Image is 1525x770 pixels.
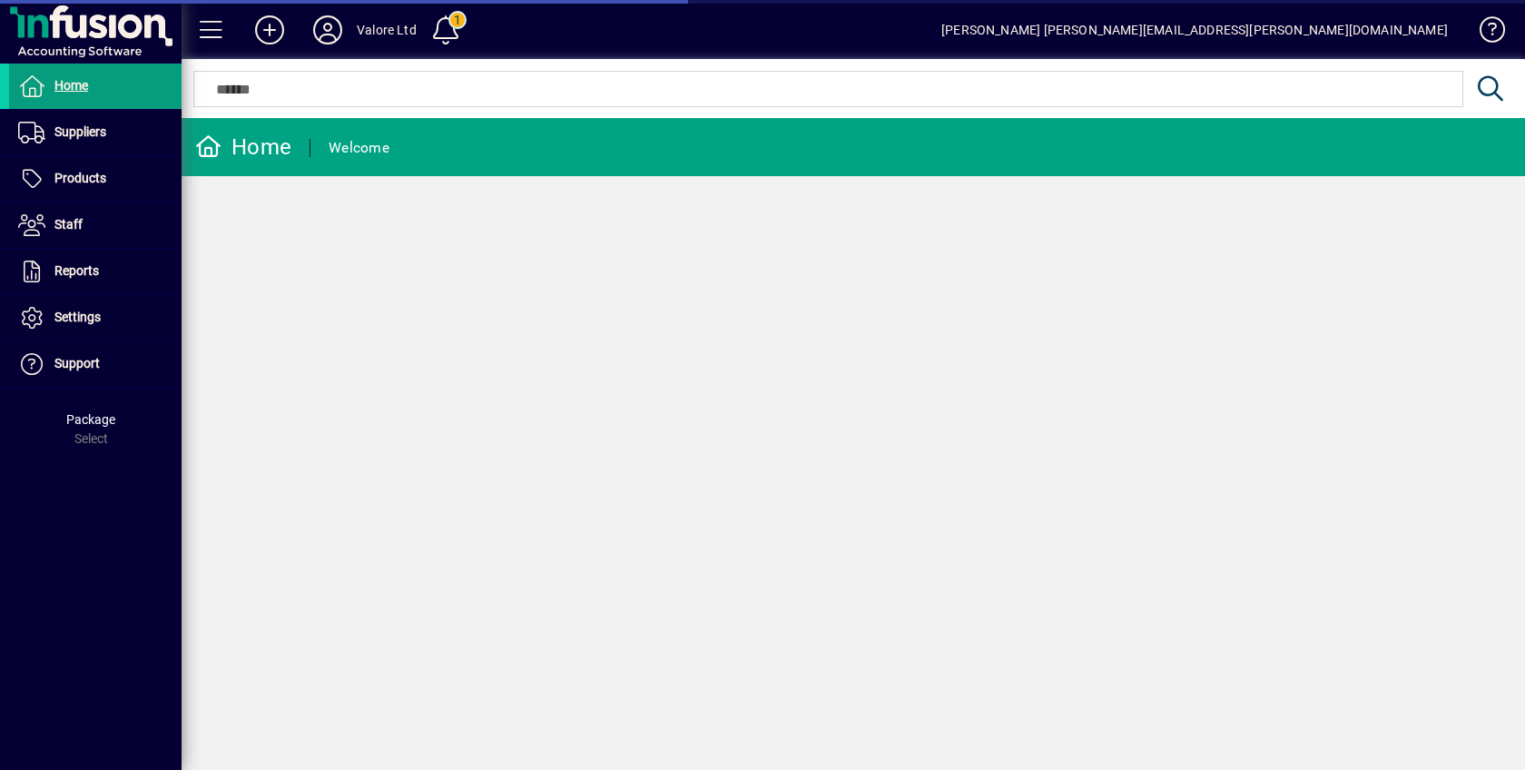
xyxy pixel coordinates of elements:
[54,171,106,185] span: Products
[9,202,182,248] a: Staff
[9,110,182,155] a: Suppliers
[9,249,182,294] a: Reports
[299,14,357,46] button: Profile
[329,133,389,163] div: Welcome
[54,217,83,232] span: Staff
[9,295,182,341] a: Settings
[54,356,100,370] span: Support
[941,15,1448,44] div: [PERSON_NAME] [PERSON_NAME][EMAIL_ADDRESS][PERSON_NAME][DOMAIN_NAME]
[9,341,182,387] a: Support
[1466,4,1502,63] a: Knowledge Base
[54,310,101,324] span: Settings
[54,78,88,93] span: Home
[54,263,99,278] span: Reports
[66,412,115,427] span: Package
[54,124,106,139] span: Suppliers
[241,14,299,46] button: Add
[9,156,182,202] a: Products
[357,15,417,44] div: Valore Ltd
[195,133,291,162] div: Home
